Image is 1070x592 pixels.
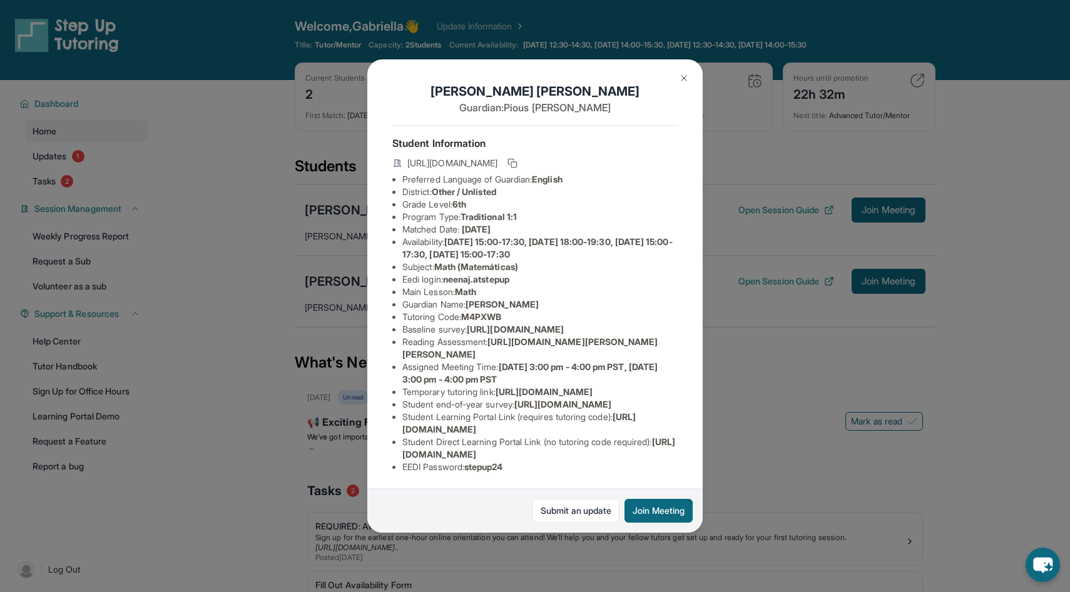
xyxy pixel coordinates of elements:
span: 6th [452,199,466,209]
li: Student end-of-year survey : [402,398,678,411]
span: [URL][DOMAIN_NAME][PERSON_NAME][PERSON_NAME] [402,336,658,359]
p: Guardian: Pious [PERSON_NAME] [392,100,678,115]
li: Subject : [402,261,678,273]
button: Join Meeting [624,499,693,523]
li: Preferred Language of Guardian: [402,173,678,186]
span: Other / Unlisted [432,186,496,197]
span: [DATE] 3:00 pm - 4:00 pm PST, [DATE] 3:00 pm - 4:00 pm PST [402,361,658,384]
span: neenaj.atstepup [443,274,509,284]
li: Assigned Meeting Time : [402,361,678,386]
button: chat-button [1026,548,1060,582]
span: Math (Matemáticas) [434,261,518,272]
li: Program Type: [402,211,678,223]
h1: [PERSON_NAME] [PERSON_NAME] [392,83,678,100]
span: Traditional 1:1 [461,211,517,222]
li: Temporary tutoring link : [402,386,678,398]
span: [URL][DOMAIN_NAME] [467,324,564,334]
li: Guardian Name : [402,298,678,311]
span: Math [455,286,476,297]
li: Availability: [402,236,678,261]
button: Copy link [505,156,520,171]
li: Matched Date: [402,223,678,236]
h4: Student Information [392,136,678,151]
a: Submit an update [532,499,619,523]
li: Student Direct Learning Portal Link (no tutoring code required) : [402,436,678,461]
li: Tutoring Code : [402,311,678,323]
span: M4PXWB [461,311,501,322]
li: Grade Level: [402,198,678,211]
li: Student Learning Portal Link (requires tutoring code) : [402,411,678,436]
li: Main Lesson : [402,286,678,298]
li: EEDI Password : [402,461,678,473]
span: [DATE] [462,224,491,234]
span: [URL][DOMAIN_NAME] [496,386,593,397]
li: Eedi login : [402,273,678,286]
span: [PERSON_NAME] [466,299,539,309]
li: District: [402,186,678,198]
span: [URL][DOMAIN_NAME] [514,399,611,409]
li: Reading Assessment : [402,336,678,361]
span: English [532,174,563,184]
span: [URL][DOMAIN_NAME] [407,157,497,169]
span: [DATE] 15:00-17:30, [DATE] 18:00-19:30, [DATE] 15:00-17:30, [DATE] 15:00-17:30 [402,236,673,259]
span: stepup24 [464,461,503,472]
img: Close Icon [679,73,689,83]
li: Baseline survey : [402,323,678,336]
